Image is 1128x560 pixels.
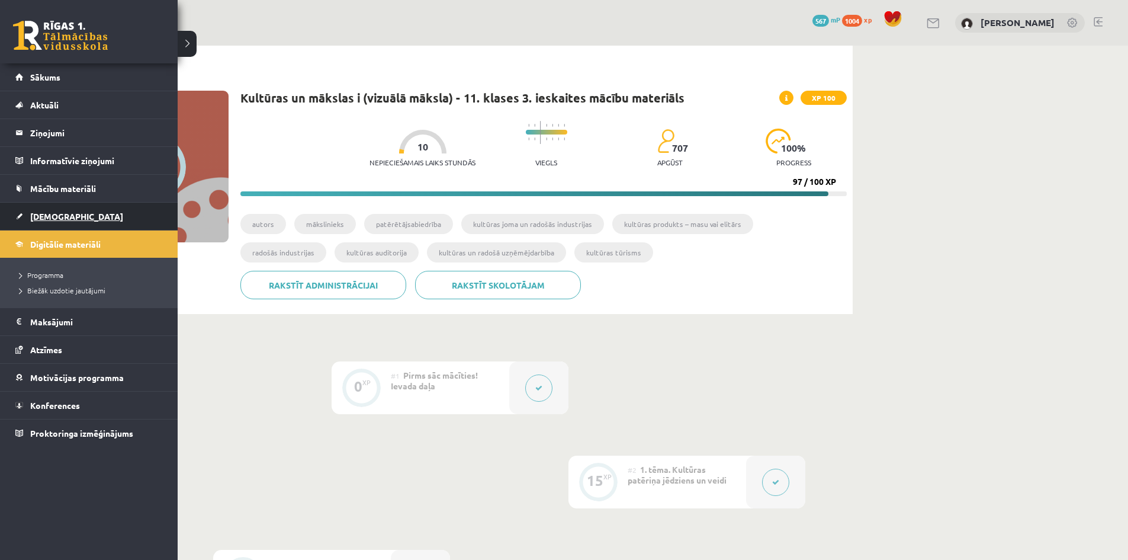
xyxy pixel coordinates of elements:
li: kultūras tūrisms [574,242,653,263]
span: Motivācijas programma [30,372,124,383]
span: #1 [391,371,400,380]
a: Aktuāli [15,91,163,119]
a: Digitālie materiāli [15,231,163,258]
a: Konferences [15,392,163,419]
span: Aktuāli [30,100,59,110]
a: Informatīvie ziņojumi [15,147,163,174]
span: Sākums [30,72,60,82]
a: 567 mP [812,15,840,24]
img: icon-short-line-57e1e144782c952c97e751825c79c345078a6d821885a25fce030b3d8c18986b.svg [558,124,559,127]
img: icon-short-line-57e1e144782c952c97e751825c79c345078a6d821885a25fce030b3d8c18986b.svg [552,137,553,140]
span: xp [864,15,872,24]
legend: Ziņojumi [30,119,163,146]
a: Mācību materiāli [15,175,163,202]
p: Nepieciešamais laiks stundās [369,158,475,167]
p: apgūst [657,158,683,167]
li: mākslinieks [294,214,356,234]
span: 1. tēma. Kultūras patēriņa jēdziens un veidi [628,464,727,485]
a: Proktoringa izmēģinājums [15,420,163,447]
img: icon-short-line-57e1e144782c952c97e751825c79c345078a6d821885a25fce030b3d8c18986b.svg [534,137,535,140]
a: Maksājumi [15,308,163,335]
span: #2 [628,465,637,475]
span: 567 [812,15,829,27]
li: radošās industrijas [240,242,326,263]
legend: Maksājumi [30,308,163,335]
span: Mācību materiāli [30,183,96,194]
li: kultūras joma un radošās industrijas [461,214,604,234]
img: icon-short-line-57e1e144782c952c97e751825c79c345078a6d821885a25fce030b3d8c18986b.svg [552,124,553,127]
img: icon-progress-161ccf0a02000e728c5f80fcf4c31c7af3da0e1684b2b1d7c360e028c24a22f1.svg [766,129,791,153]
img: icon-short-line-57e1e144782c952c97e751825c79c345078a6d821885a25fce030b3d8c18986b.svg [564,137,565,140]
legend: Informatīvie ziņojumi [30,147,163,174]
img: icon-short-line-57e1e144782c952c97e751825c79c345078a6d821885a25fce030b3d8c18986b.svg [528,124,529,127]
a: [DEMOGRAPHIC_DATA] [15,203,163,230]
p: Viegls [535,158,557,167]
div: XP [362,379,371,386]
img: icon-short-line-57e1e144782c952c97e751825c79c345078a6d821885a25fce030b3d8c18986b.svg [564,124,565,127]
a: Ziņojumi [15,119,163,146]
a: Sākums [15,63,163,91]
span: Pirms sāc mācīties! Ievada daļa [391,370,478,391]
a: Biežāk uzdotie jautājumi [15,285,166,296]
span: 1004 [842,15,862,27]
li: patērētājsabiedrība [364,214,453,234]
div: 15 [587,475,603,486]
a: 1004 xp [842,15,878,24]
span: [DEMOGRAPHIC_DATA] [30,211,123,222]
img: icon-short-line-57e1e144782c952c97e751825c79c345078a6d821885a25fce030b3d8c18986b.svg [528,137,529,140]
li: autors [240,214,286,234]
img: icon-short-line-57e1e144782c952c97e751825c79c345078a6d821885a25fce030b3d8c18986b.svg [546,137,547,140]
img: icon-short-line-57e1e144782c952c97e751825c79c345078a6d821885a25fce030b3d8c18986b.svg [546,124,547,127]
img: icon-short-line-57e1e144782c952c97e751825c79c345078a6d821885a25fce030b3d8c18986b.svg [534,124,535,127]
li: kultūras auditorija [335,242,419,263]
div: 0 [354,381,362,392]
span: Proktoringa izmēģinājums [30,428,133,439]
li: kultūras un radošā uzņēmējdarbība [427,242,566,263]
li: kultūras produkts – masu vai elitārs [612,214,753,234]
a: Rakstīt skolotājam [415,271,581,299]
h1: Kultūras un mākslas i (vizuālā māksla) - 11. klases 3. ieskaites mācību materiāls [240,91,684,105]
a: Programma [15,270,166,280]
span: 10 [417,142,428,152]
img: students-c634bb4e5e11cddfef0936a35e636f08e4e9abd3cc4e673bd6f9a4125e45ecb1.svg [657,129,674,153]
a: Atzīmes [15,336,163,363]
a: [PERSON_NAME] [981,17,1055,28]
a: Rīgas 1. Tālmācības vidusskola [13,21,108,50]
span: XP 100 [801,91,847,105]
span: 707 [672,143,688,153]
a: Rakstīt administrācijai [240,271,406,299]
span: Programma [15,270,63,280]
img: Loreta Krūmiņa [961,18,973,30]
span: 100 % [781,143,806,153]
img: icon-long-line-d9ea69661e0d244f92f715978eff75569469978d946b2353a9bb055b3ed8787d.svg [540,121,541,144]
p: progress [776,158,811,167]
span: mP [831,15,840,24]
a: Motivācijas programma [15,364,163,391]
span: Atzīmes [30,344,62,355]
span: Biežāk uzdotie jautājumi [15,286,105,295]
span: Konferences [30,400,80,411]
span: Digitālie materiāli [30,239,101,249]
div: XP [603,473,612,480]
img: icon-short-line-57e1e144782c952c97e751825c79c345078a6d821885a25fce030b3d8c18986b.svg [558,137,559,140]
